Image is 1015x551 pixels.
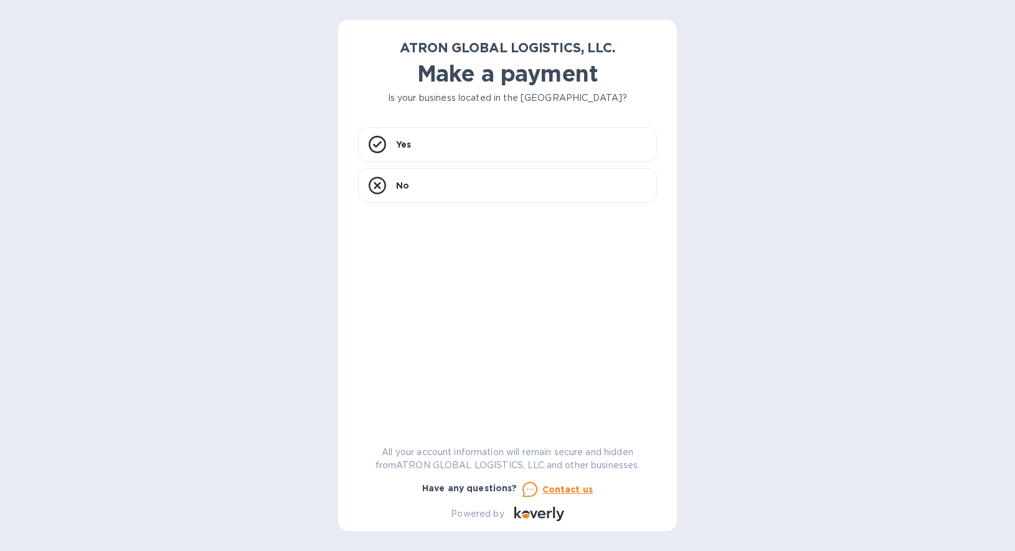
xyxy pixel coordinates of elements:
h1: Make a payment [358,60,657,87]
p: Yes [396,138,411,151]
p: All your account information will remain secure and hidden from ATRON GLOBAL LOGISTICS, LLC. and ... [358,446,657,472]
p: Powered by [451,507,504,520]
p: Is your business located in the [GEOGRAPHIC_DATA]? [358,92,657,105]
b: Have any questions? [422,483,517,493]
b: ATRON GLOBAL LOGISTICS, LLC. [400,40,615,55]
p: No [396,179,409,192]
u: Contact us [542,484,593,494]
